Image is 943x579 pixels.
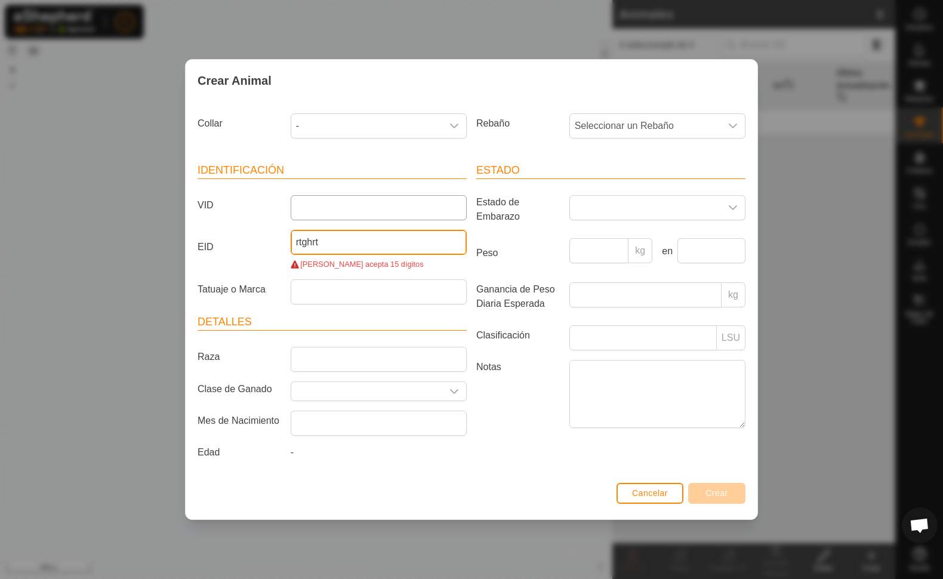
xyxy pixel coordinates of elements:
span: Cancelar [632,488,668,498]
label: Rebaño [471,113,565,134]
p-inputgroup-addon: LSU [717,325,745,350]
header: Detalles [198,314,467,331]
label: Peso [471,238,565,268]
div: dropdown trigger [442,382,466,401]
label: VID [193,195,286,215]
p-inputgroup-addon: kg [722,282,745,307]
span: [PERSON_NAME] acepta 15 dígitos [300,260,423,269]
span: Seleccionar un Rebaño [570,114,721,138]
label: Collar [193,113,286,134]
div: Chat abierto [902,507,938,543]
p-inputgroup-addon: kg [628,238,652,263]
header: Identificación [198,162,467,179]
span: - [291,447,294,457]
label: Tatuaje o Marca [193,279,286,300]
header: Estado [476,162,745,179]
div: dropdown trigger [442,114,466,138]
label: Clasificación [471,325,565,346]
button: Crear [688,483,745,504]
label: Estado de Embarazo [471,195,565,224]
label: Mes de Nacimiento [193,411,286,431]
span: - [291,114,442,138]
div: dropdown trigger [721,196,745,220]
label: en [657,244,673,258]
label: Raza [193,347,286,367]
span: Crear [705,488,728,498]
button: Cancelar [617,483,683,504]
label: Clase de Ganado [193,381,286,396]
span: Crear Animal [198,72,272,90]
div: dropdown trigger [721,114,745,138]
label: Edad [193,445,286,460]
label: Ganancia de Peso Diaria Esperada [471,282,565,311]
label: EID [193,230,286,266]
label: Notas [471,360,565,427]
